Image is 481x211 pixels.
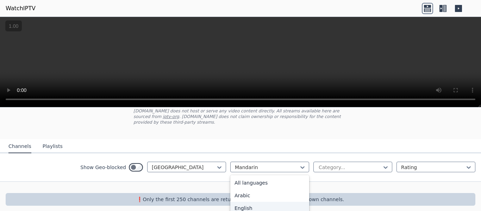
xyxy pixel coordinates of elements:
[8,196,473,203] p: ❗️Only the first 250 channels are returned, use the filters to narrow down channels.
[230,176,309,189] div: All languages
[163,114,179,119] a: iptv-org
[80,164,126,171] label: Show Geo-blocked
[43,140,63,153] button: Playlists
[230,189,309,202] div: Arabic
[133,108,348,125] p: [DOMAIN_NAME] does not host or serve any video content directly. All streams available here are s...
[6,4,36,13] a: WatchIPTV
[8,140,31,153] button: Channels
